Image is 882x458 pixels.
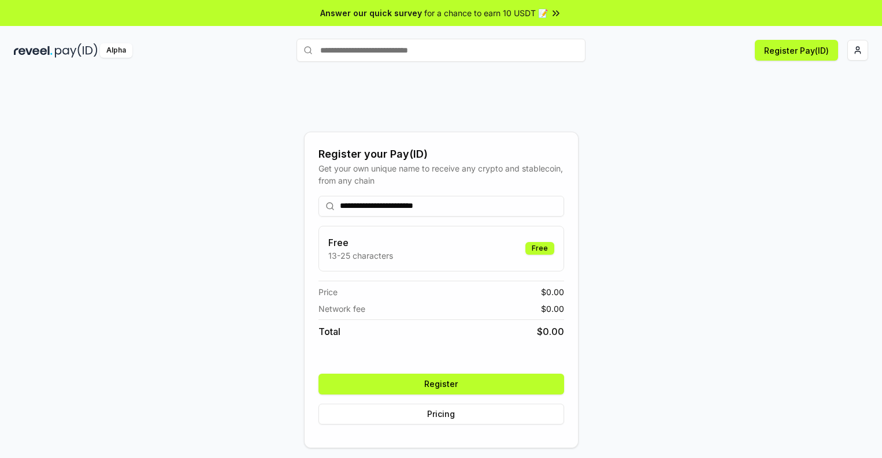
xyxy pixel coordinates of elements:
[525,242,554,255] div: Free
[318,286,338,298] span: Price
[14,43,53,58] img: reveel_dark
[318,374,564,394] button: Register
[318,162,564,187] div: Get your own unique name to receive any crypto and stablecoin, from any chain
[424,7,548,19] span: for a chance to earn 10 USDT 📝
[320,7,422,19] span: Answer our quick survey
[318,303,365,315] span: Network fee
[755,40,838,61] button: Register Pay(ID)
[537,325,564,338] span: $ 0.00
[318,404,564,425] button: Pricing
[318,146,564,162] div: Register your Pay(ID)
[541,286,564,298] span: $ 0.00
[100,43,132,58] div: Alpha
[328,236,393,250] h3: Free
[55,43,98,58] img: pay_id
[318,325,340,338] span: Total
[541,303,564,315] span: $ 0.00
[328,250,393,262] p: 13-25 characters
